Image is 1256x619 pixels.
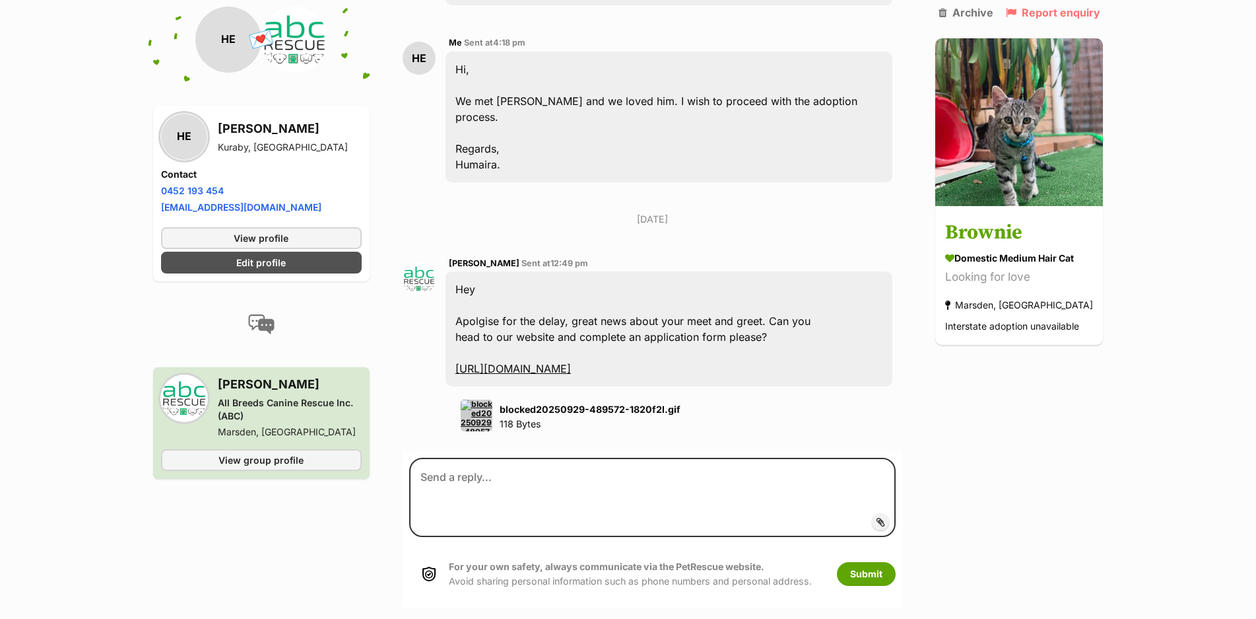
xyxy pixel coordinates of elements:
div: Looking for love [945,269,1093,287]
p: Avoid sharing personal information such as phone numbers and personal address. [449,560,812,588]
p: [DATE] [403,212,903,226]
span: Sent at [521,258,588,268]
span: 12:49 pm [550,258,588,268]
span: View group profile [218,453,304,467]
span: Edit profile [236,256,286,270]
div: HE [161,114,207,160]
button: Submit [837,562,896,586]
a: Report enquiry [1006,7,1100,18]
img: All Breeds Canine Rescue Inc. (ABC) profile pic [161,375,207,421]
a: [EMAIL_ADDRESS][DOMAIN_NAME] [161,201,321,213]
div: Hi, We met [PERSON_NAME] and we loved him. I wish to proceed with the adoption process. Regards, ... [446,52,893,182]
div: Marsden, [GEOGRAPHIC_DATA] [945,297,1093,314]
strong: blocked20250929-489572-1820f2l.gif [500,404,680,415]
a: Brownie Domestic Medium Hair Cat Looking for love Marsden, [GEOGRAPHIC_DATA] Interstate adoption ... [935,209,1103,346]
div: All Breeds Canine Rescue Inc. (ABC) [218,396,362,423]
span: Sent at [464,38,525,48]
div: Kuraby, [GEOGRAPHIC_DATA] [218,141,348,154]
span: Me [449,38,462,48]
h3: [PERSON_NAME] [218,375,362,394]
img: All Breeds Canine Rescue Inc. (ABC) profile pic [261,7,327,73]
div: Domestic Medium Hair Cat [945,252,1093,266]
span: View profile [234,231,288,245]
div: Hey Apolgise for the delay, great news about your meet and greet. Can you head to our website and... [446,272,893,386]
img: conversation-icon-4a6f8262b818ee0b60e3300018af0b2d0b884aa5de6e9bcb8d3d4eeb1a70a7c4.svg [248,314,275,334]
strong: For your own safety, always communicate via the PetRescue website. [449,561,764,572]
span: Interstate adoption unavailable [945,321,1079,332]
img: blocked20250929-489572-1820f2l.gif [461,400,492,431]
img: Nicole profile pic [403,262,436,295]
h3: Brownie [945,219,1093,248]
h4: Contact [161,168,362,181]
span: 4:18 pm [493,38,525,48]
a: [URL][DOMAIN_NAME] [455,362,571,375]
span: 118 Bytes [500,418,541,429]
a: View group profile [161,449,362,471]
a: View profile [161,227,362,249]
h3: [PERSON_NAME] [218,120,348,138]
span: [PERSON_NAME] [449,258,519,268]
div: HE [403,42,436,75]
img: Brownie [935,38,1103,206]
span: 💌 [246,26,276,54]
a: Archive [939,7,993,18]
div: Marsden, [GEOGRAPHIC_DATA] [218,425,362,439]
a: Edit profile [161,252,362,273]
div: HE [195,7,261,73]
a: 0452 193 454 [161,185,224,196]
